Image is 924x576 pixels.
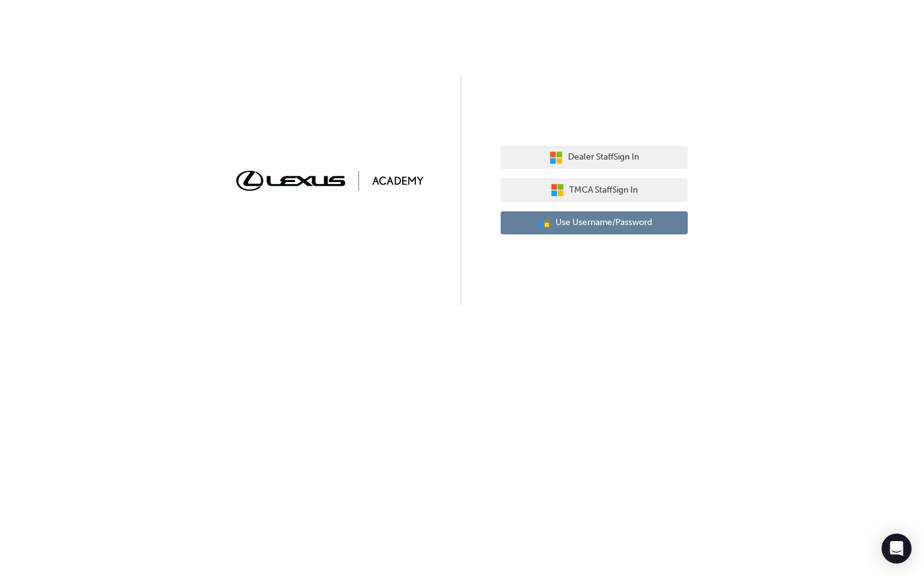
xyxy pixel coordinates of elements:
[556,216,652,230] span: Use Username/Password
[501,178,688,202] button: TMCA StaffSign In
[882,534,912,564] div: Open Intercom Messenger
[236,171,423,190] img: Trak
[568,150,639,165] span: Dealer Staff Sign In
[569,183,638,198] span: TMCA Staff Sign In
[501,146,688,170] button: Dealer StaffSign In
[501,211,688,235] button: Use Username/Password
